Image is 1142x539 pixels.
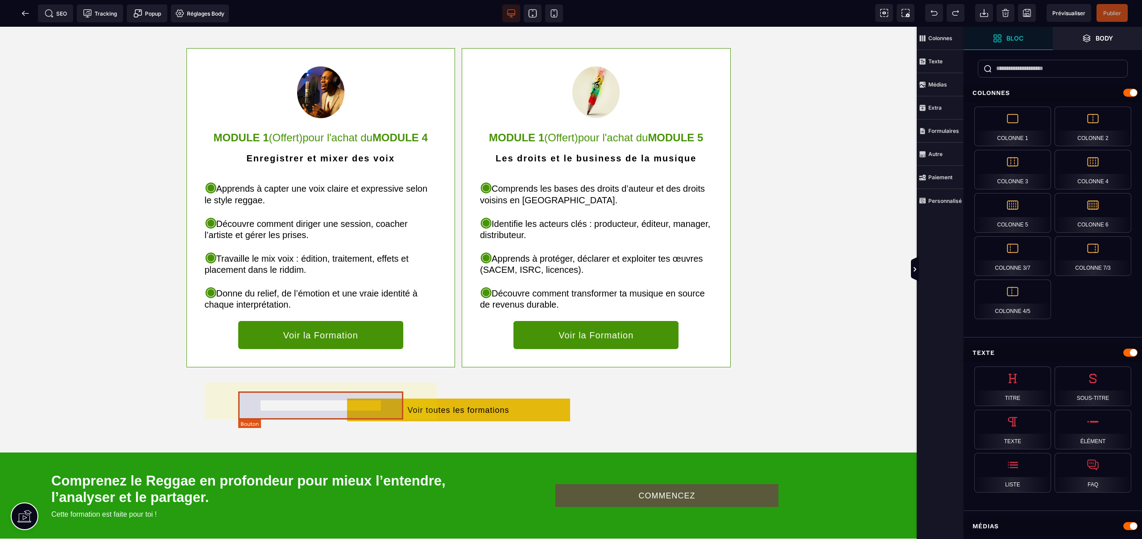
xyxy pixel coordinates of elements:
[1055,410,1131,449] div: Élément
[205,223,216,238] span: ◉
[1053,27,1142,50] span: Ouvrir les calques
[928,128,959,134] strong: Formulaires
[964,518,1142,535] div: Médias
[974,150,1051,189] div: Colonne 3
[917,50,964,73] span: Texte
[974,193,1051,233] div: Colonne 5
[975,4,993,22] span: Importer
[269,105,303,117] span: (Offert)
[1096,35,1113,41] strong: Body
[925,4,943,22] span: Défaire
[964,256,972,283] span: Afficher les vues
[928,58,943,65] strong: Texte
[171,4,229,22] span: Favicon
[1055,107,1131,146] div: Colonne 2
[578,105,648,117] span: pour l'achat du
[928,151,943,157] strong: Autre
[928,174,952,181] strong: Paiement
[17,4,34,22] span: Retour
[974,236,1051,276] div: Colonne 3/7
[1006,35,1023,41] strong: Bloc
[545,4,563,22] span: Voir mobile
[38,4,73,22] span: Métadata SEO
[917,166,964,189] span: Paiement
[513,294,679,322] button: Voir la Formation
[205,255,437,285] text: Donne du relief, de l’émotion et une vraie identité à chaque interprétation.
[480,122,712,141] h2: Les droits et le business de la musique
[1055,366,1131,406] div: Sous-titre
[480,258,492,272] span: ◉
[480,185,712,216] text: Identifie les acteurs clés : producteur, éditeur, manager, distributeur.
[297,40,344,91] img: a09ee7a2dc979731046c95fbe0b7a302_tete_chanteur_rond.png
[917,143,964,166] span: Autre
[480,153,492,168] span: ◉
[964,345,1142,361] div: Texte
[205,100,437,122] h2: MODULE 1 MODULE 4
[1018,4,1036,22] span: Enregistrer
[1052,10,1085,16] span: Prévisualiser
[974,366,1051,406] div: Titre
[974,107,1051,146] div: Colonne 1
[1055,150,1131,189] div: Colonne 4
[1055,193,1131,233] div: Colonne 6
[133,9,161,18] span: Popup
[524,4,542,22] span: Voir tablette
[205,188,216,203] span: ◉
[1103,10,1121,16] span: Publier
[77,4,123,22] span: Code de suivi
[555,457,778,480] button: COMMENCEZ
[480,150,712,181] text: Comprends les bases des droits d’auteur et des droits voisins en [GEOGRAPHIC_DATA].
[1047,4,1091,22] span: Aperçu
[917,119,964,143] span: Formulaires
[917,27,964,50] span: Colonnes
[917,73,964,96] span: Médias
[480,220,712,251] text: Apprends à protéger, déclarer et exploiter tes œuvres (SACEM, ISRC, licences).
[205,150,437,181] text: Apprends à capter une voix claire et expressive selon le style reggae.
[964,27,1053,50] span: Ouvrir les blocs
[928,197,962,204] strong: Personnalisé
[1055,236,1131,276] div: Colonne 7/3
[205,153,216,168] span: ◉
[1096,4,1128,22] span: Enregistrer le contenu
[45,9,67,18] span: SEO
[480,255,712,285] text: Découvre comment transformer ta musique en source de revenus durable.
[480,100,712,122] h2: MODULE 1 MODULE 5
[480,223,492,238] span: ◉
[205,258,216,272] span: ◉
[544,105,578,117] span: (Offert)
[947,4,964,22] span: Rétablir
[974,410,1051,449] div: Texte
[917,96,964,119] span: Extra
[205,185,437,216] text: Découvre comment diriger une session, coacher l’artiste et gérer les prises.
[974,453,1051,493] div: Liste
[928,104,942,111] strong: Extra
[302,105,372,117] span: pour l'achat du
[205,122,437,141] h2: Enregistrer et mixer des voix
[974,280,1051,319] div: Colonne 4/5
[238,294,403,322] button: Voir la Formation
[875,4,893,22] span: Voir les composants
[897,4,914,22] span: Capture d'écran
[502,4,520,22] span: Voir bureau
[175,9,224,18] span: Réglages Body
[572,40,620,91] img: 26b18ba4111f43e7272402ba02cc13a4_droits.png
[205,220,437,251] text: Travaille le mix voix : édition, traitement, effets et placement dans le riddim.
[917,189,964,212] span: Personnalisé
[964,85,1142,101] div: Colonnes
[928,35,952,41] strong: Colonnes
[928,81,947,88] strong: Médias
[127,4,167,22] span: Créer une alerte modale
[347,372,570,395] button: Voir toutes les formations
[83,9,117,18] span: Tracking
[1055,453,1131,493] div: FAQ
[997,4,1014,22] span: Nettoyage
[480,188,492,203] span: ◉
